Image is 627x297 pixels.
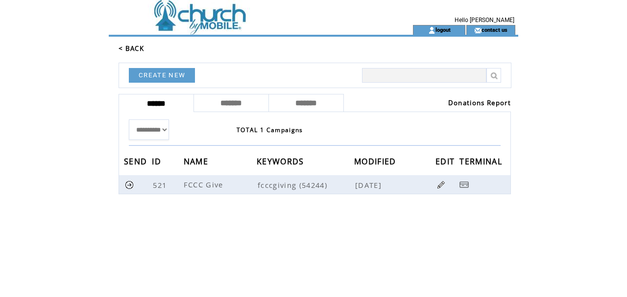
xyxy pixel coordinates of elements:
[153,180,169,190] span: 521
[354,158,399,164] a: MODIFIED
[455,17,514,23] span: Hello [PERSON_NAME]
[124,154,149,172] span: SEND
[474,26,482,34] img: contact_us_icon.gif
[237,126,303,134] span: TOTAL 1 Campaigns
[482,26,507,33] a: contact us
[257,154,307,172] span: KEYWORDS
[355,180,384,190] span: [DATE]
[428,26,435,34] img: account_icon.gif
[448,98,511,107] a: Donations Report
[257,158,307,164] a: KEYWORDS
[258,180,353,190] span: fcccgiving (54244)
[152,154,164,172] span: ID
[184,158,211,164] a: NAME
[152,158,164,164] a: ID
[459,154,505,172] span: TERMINAL
[435,26,451,33] a: logout
[129,68,195,83] a: CREATE NEW
[119,44,144,53] a: < BACK
[184,180,226,189] span: FCCC Give
[184,154,211,172] span: NAME
[354,154,399,172] span: MODIFIED
[435,154,457,172] span: EDIT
